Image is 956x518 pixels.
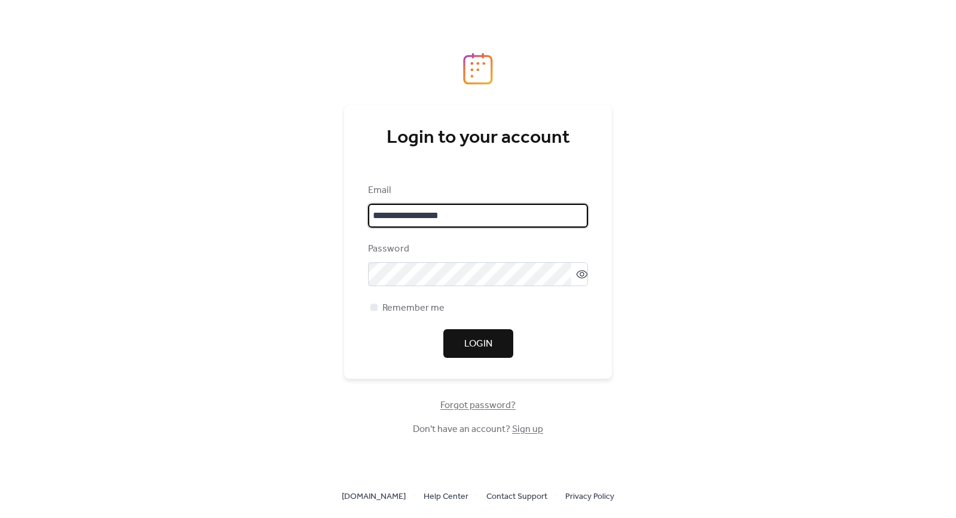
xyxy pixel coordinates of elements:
span: [DOMAIN_NAME] [342,490,406,504]
div: Email [368,183,586,198]
span: Remember me [382,301,445,315]
button: Login [443,329,513,358]
a: Forgot password? [440,402,516,409]
span: Login [464,337,492,351]
a: Contact Support [486,489,547,504]
span: Help Center [424,490,468,504]
a: Privacy Policy [565,489,614,504]
span: Don't have an account? [413,422,543,437]
span: Contact Support [486,490,547,504]
div: Password [368,242,586,256]
a: Help Center [424,489,468,504]
div: Login to your account [368,126,588,150]
a: [DOMAIN_NAME] [342,489,406,504]
img: logo [463,53,493,85]
span: Forgot password? [440,399,516,413]
a: Sign up [512,420,543,439]
span: Privacy Policy [565,490,614,504]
